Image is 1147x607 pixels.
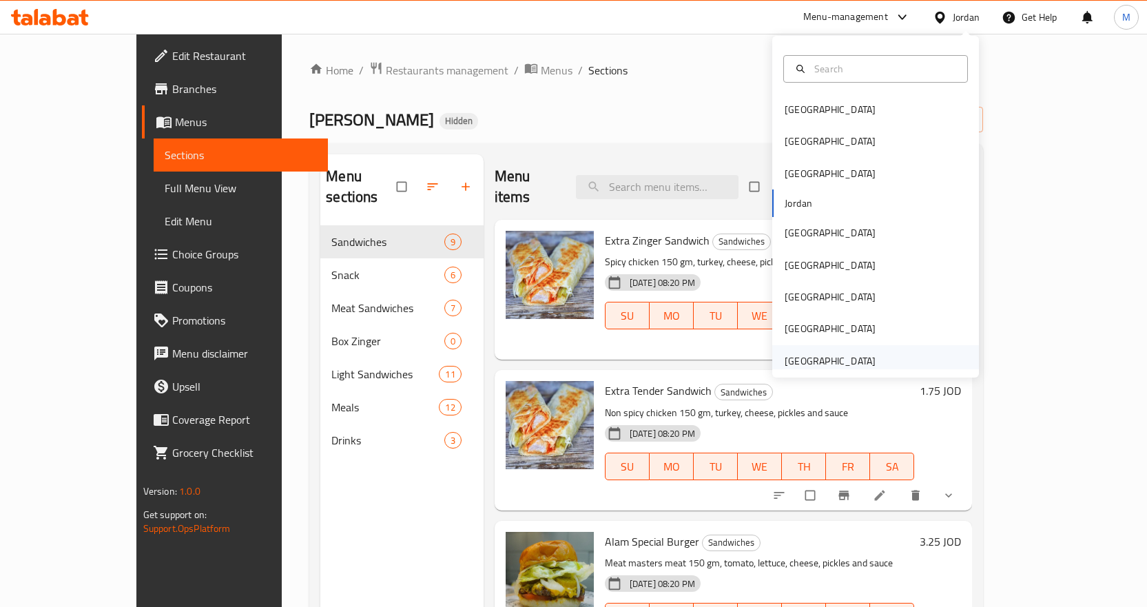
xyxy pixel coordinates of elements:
[611,306,644,326] span: SU
[933,480,967,511] button: show more
[1122,10,1130,25] span: M
[785,134,876,149] div: [GEOGRAPHIC_DATA]
[172,279,317,296] span: Coupons
[331,399,439,415] div: Meals
[444,300,462,316] div: items
[445,269,461,282] span: 6
[624,276,701,289] span: [DATE] 08:20 PM
[309,104,434,135] span: [PERSON_NAME]
[605,380,712,401] span: Extra Tender Sandwich
[785,258,876,273] div: [GEOGRAPHIC_DATA]
[714,384,773,400] div: Sandwiches
[320,424,483,457] div: Drinks3
[605,555,914,572] p: Meat masters meat 150 gm, tomato, lettuce, cheese, pickles and sauce
[359,62,364,79] li: /
[870,453,914,480] button: SA
[439,399,461,415] div: items
[320,258,483,291] div: Snack6
[694,453,738,480] button: TU
[331,234,444,250] span: Sandwiches
[451,172,484,202] button: Add section
[826,453,870,480] button: FR
[831,457,865,477] span: FR
[142,337,328,370] a: Menu disclaimer
[320,225,483,258] div: Sandwiches9
[920,381,961,400] h6: 1.75 JOD
[785,321,876,336] div: [GEOGRAPHIC_DATA]
[165,147,317,163] span: Sections
[331,366,439,382] span: Light Sandwiches
[785,102,876,117] div: [GEOGRAPHIC_DATA]
[873,488,889,502] a: Edit menu item
[541,62,572,79] span: Menus
[331,300,444,316] span: Meat Sandwiches
[782,453,826,480] button: TH
[797,482,826,508] span: Select to update
[142,370,328,403] a: Upsell
[743,457,776,477] span: WE
[694,302,738,329] button: TU
[172,48,317,64] span: Edit Restaurant
[142,105,328,138] a: Menus
[829,480,862,511] button: Branch-specific-item
[444,432,462,449] div: items
[142,271,328,304] a: Coupons
[900,480,933,511] button: delete
[309,62,353,79] a: Home
[386,62,508,79] span: Restaurants management
[703,535,760,551] span: Sandwiches
[172,81,317,97] span: Branches
[444,267,462,283] div: items
[942,488,955,502] svg: Show Choices
[326,166,396,207] h2: Menu sections
[702,535,761,551] div: Sandwiches
[445,434,461,447] span: 3
[331,333,444,349] span: Box Zinger
[605,453,650,480] button: SU
[605,302,650,329] button: SU
[172,378,317,395] span: Upsell
[953,10,980,25] div: Jordan
[578,62,583,79] li: /
[713,234,770,249] span: Sandwiches
[738,302,782,329] button: WE
[445,302,461,315] span: 7
[605,531,699,552] span: Alam Special Burger
[715,384,772,400] span: Sandwiches
[440,115,478,127] span: Hidden
[172,246,317,263] span: Choice Groups
[320,291,483,325] div: Meat Sandwiches7
[331,267,444,283] span: Snack
[445,335,461,348] span: 0
[320,220,483,462] nav: Menu sections
[320,358,483,391] div: Light Sandwiches11
[440,368,460,381] span: 11
[320,391,483,424] div: Meals12
[417,172,451,202] span: Sort sections
[369,61,508,79] a: Restaurants management
[440,113,478,130] div: Hidden
[331,432,444,449] span: Drinks
[655,306,688,326] span: MO
[655,457,688,477] span: MO
[495,166,559,207] h2: Menu items
[770,176,814,198] button: Add
[142,436,328,469] a: Grocery Checklist
[741,174,770,200] span: Select section
[699,457,732,477] span: TU
[712,234,771,250] div: Sandwiches
[142,238,328,271] a: Choice Groups
[650,453,694,480] button: MO
[172,444,317,461] span: Grocery Checklist
[142,39,328,72] a: Edit Restaurant
[179,482,200,500] span: 1.0.0
[165,213,317,229] span: Edit Menu
[172,411,317,428] span: Coverage Report
[803,9,888,25] div: Menu-management
[764,480,797,511] button: sort-choices
[785,166,876,181] div: [GEOGRAPHIC_DATA]
[576,175,738,199] input: search
[785,225,876,240] div: [GEOGRAPHIC_DATA]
